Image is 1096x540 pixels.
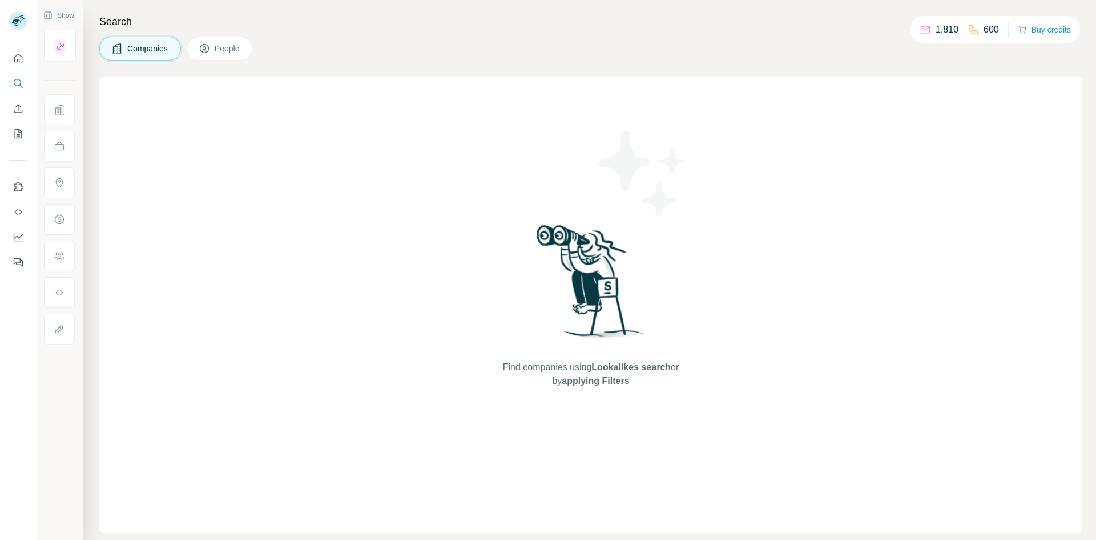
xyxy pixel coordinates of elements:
[9,123,27,144] button: My lists
[9,177,27,197] button: Use Surfe on LinkedIn
[591,362,671,372] span: Lookalikes search
[499,361,682,388] span: Find companies using or by
[591,122,694,225] img: Surfe Illustration - Stars
[9,252,27,273] button: Feedback
[9,48,27,69] button: Quick start
[9,202,27,222] button: Use Surfe API
[531,222,650,349] img: Surfe Illustration - Woman searching with binoculars
[127,43,169,54] span: Companies
[215,43,241,54] span: People
[9,73,27,94] button: Search
[1018,22,1071,38] button: Buy credits
[9,227,27,247] button: Dashboard
[936,23,958,37] p: 1,810
[984,23,999,37] p: 600
[562,376,629,386] span: applying Filters
[9,98,27,119] button: Enrich CSV
[35,7,82,24] button: Show
[99,14,1082,30] h4: Search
